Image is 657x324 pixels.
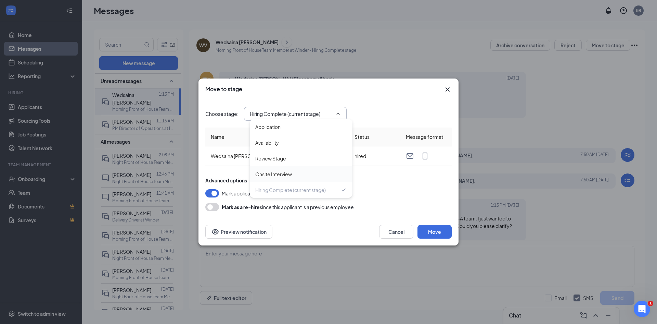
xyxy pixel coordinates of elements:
[255,155,286,162] div: Review Stage
[634,301,650,317] iframe: Intercom live chat
[335,111,341,117] svg: ChevronUp
[255,170,292,178] div: Onsite Interview
[406,152,414,160] svg: Email
[205,85,242,93] h3: Move to stage
[349,128,400,146] th: Status
[205,225,272,239] button: Preview notificationEye
[222,189,338,197] span: Mark applicant(s) as Completed for Hiring Complete
[222,203,355,211] div: since this applicant is a previous employee.
[443,85,452,94] button: Close
[421,152,429,160] svg: MobileSms
[379,225,413,239] button: Cancel
[648,301,653,306] span: 1
[222,204,260,210] b: Mark as a re-hire
[255,123,281,131] div: Application
[349,146,400,166] td: hired
[340,187,347,193] svg: Checkmark
[255,139,279,146] div: Availability
[443,85,452,94] svg: Cross
[205,177,452,184] div: Advanced options
[205,128,349,146] th: Name
[400,128,452,146] th: Message format
[211,153,273,159] span: Wedsaina [PERSON_NAME]
[255,186,326,194] div: Hiring Complete (current stage)
[211,228,219,236] svg: Eye
[205,110,239,118] span: Choose stage :
[417,225,452,239] button: Move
